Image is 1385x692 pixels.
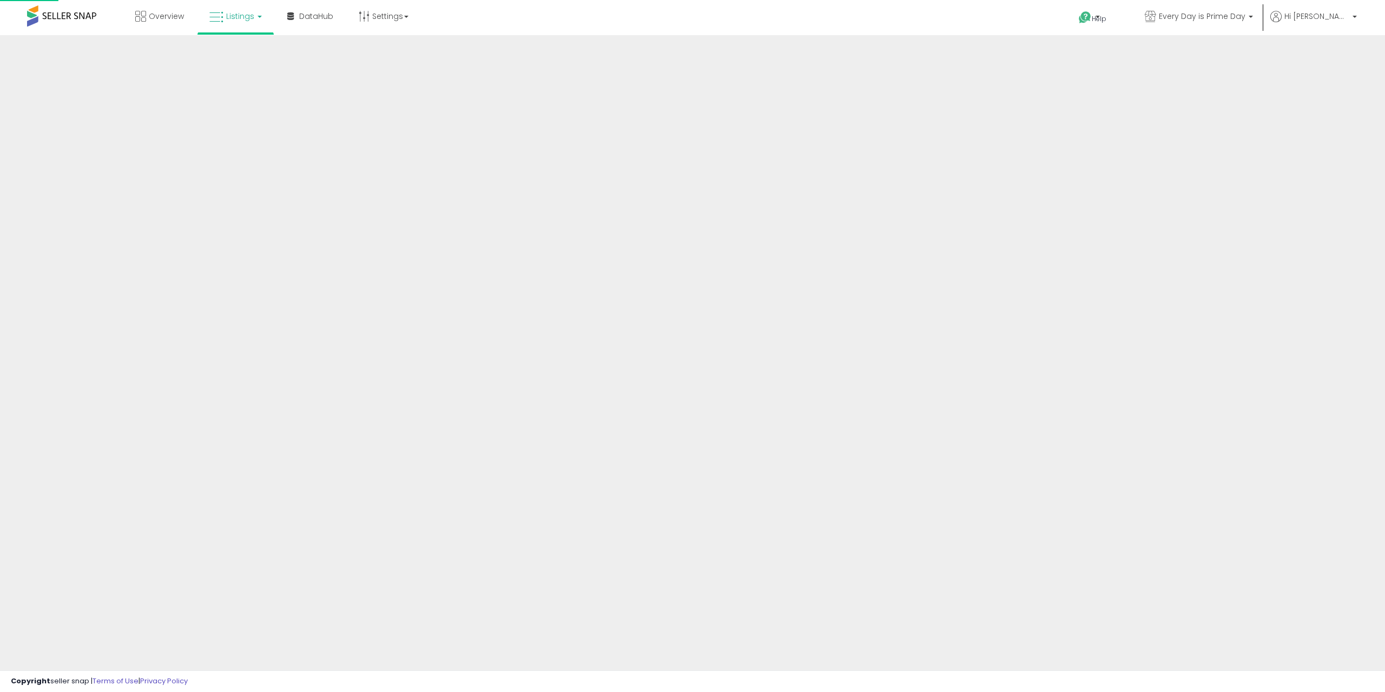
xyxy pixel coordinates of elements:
[149,11,184,22] span: Overview
[299,11,333,22] span: DataHub
[1070,3,1127,35] a: Help
[1284,11,1349,22] span: Hi [PERSON_NAME]
[1092,14,1106,23] span: Help
[226,11,254,22] span: Listings
[1078,11,1092,24] i: Get Help
[1270,11,1357,35] a: Hi [PERSON_NAME]
[1159,11,1245,22] span: Every Day is Prime Day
